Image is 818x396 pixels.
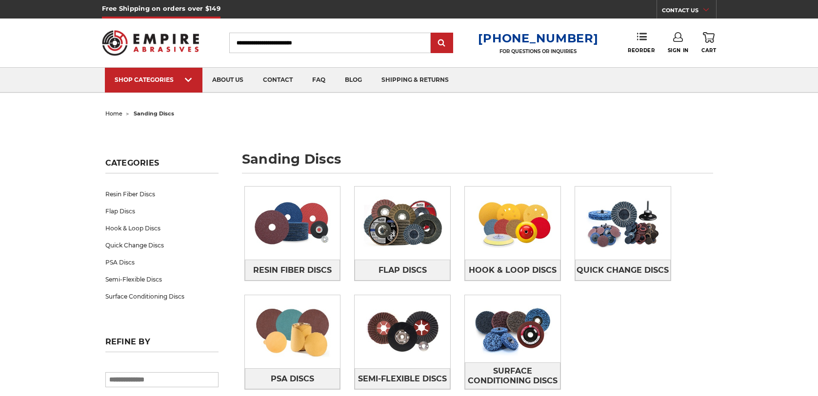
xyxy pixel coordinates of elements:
a: contact [253,68,302,93]
a: Flap Discs [105,203,219,220]
img: PSA Discs [245,298,340,365]
h5: Refine by [105,337,219,352]
a: CONTACT US [662,5,716,19]
a: Resin Fiber Discs [245,260,340,281]
a: PSA Discs [245,368,340,389]
a: Quick Change Discs [575,260,671,281]
a: shipping & returns [372,68,459,93]
span: Quick Change Discs [577,262,669,279]
span: sanding discs [134,110,174,117]
img: Empire Abrasives [102,24,200,62]
span: Hook & Loop Discs [469,262,557,279]
input: Submit [432,34,452,53]
img: Flap Discs [355,189,450,257]
a: [PHONE_NUMBER] [478,31,598,45]
a: Surface Conditioning Discs [465,362,560,389]
a: Quick Change Discs [105,237,219,254]
a: Cart [701,32,716,54]
a: Flap Discs [355,260,450,281]
h1: sanding discs [242,152,713,173]
div: SHOP CATEGORIES [115,76,193,83]
a: Semi-Flexible Discs [105,271,219,288]
h5: Categories [105,158,219,173]
span: Cart [701,47,716,54]
img: Resin Fiber Discs [245,189,340,257]
a: about us [202,68,253,93]
img: Surface Conditioning Discs [465,295,560,362]
a: faq [302,68,335,93]
a: home [105,110,122,117]
a: Semi-Flexible Discs [355,368,450,389]
a: Hook & Loop Discs [465,260,560,281]
img: Semi-Flexible Discs [355,298,450,365]
span: Sign In [668,47,689,54]
a: PSA Discs [105,254,219,271]
img: Hook & Loop Discs [465,189,560,257]
a: blog [335,68,372,93]
a: Reorder [628,32,655,53]
img: Quick Change Discs [575,189,671,257]
a: Resin Fiber Discs [105,186,219,203]
p: FOR QUESTIONS OR INQUIRIES [478,48,598,55]
span: Reorder [628,47,655,54]
a: Hook & Loop Discs [105,220,219,237]
span: Semi-Flexible Discs [358,371,447,387]
a: Surface Conditioning Discs [105,288,219,305]
span: Flap Discs [379,262,427,279]
span: Resin Fiber Discs [253,262,332,279]
span: PSA Discs [271,371,314,387]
